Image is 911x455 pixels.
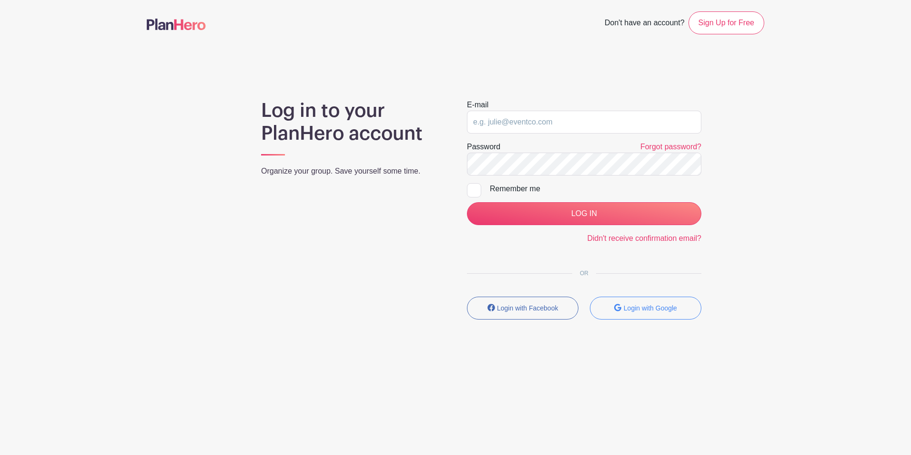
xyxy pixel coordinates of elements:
a: Didn't receive confirmation email? [587,234,701,242]
small: Login with Facebook [497,304,558,312]
small: Login with Google [624,304,677,312]
span: OR [572,270,596,277]
h1: Log in to your PlanHero account [261,99,444,145]
button: Login with Facebook [467,297,578,320]
div: Remember me [490,183,701,195]
img: logo-507f7623f17ff9eddc593b1ce0a138ce2505c220e1c5a4e2b4648c50719b7d32.svg [147,19,206,30]
label: E-mail [467,99,488,111]
p: Organize your group. Save yourself some time. [261,165,444,177]
input: e.g. julie@eventco.com [467,111,701,134]
a: Forgot password? [640,143,701,151]
button: Login with Google [590,297,701,320]
input: LOG IN [467,202,701,225]
span: Don't have an account? [605,13,685,34]
label: Password [467,141,500,153]
a: Sign Up for Free [688,11,764,34]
